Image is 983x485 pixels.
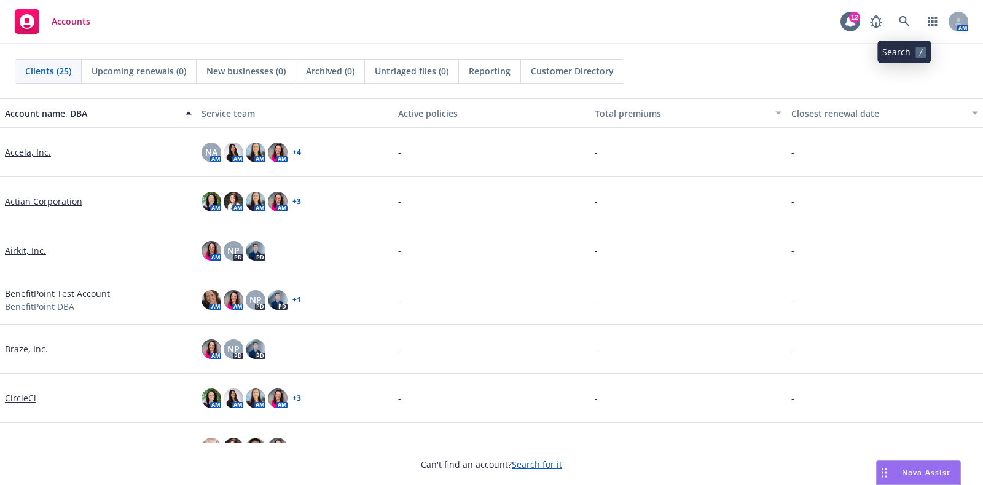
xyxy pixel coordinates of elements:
[595,244,598,257] span: -
[595,441,598,454] span: -
[202,107,388,120] div: Service team
[5,107,178,120] div: Account name, DBA
[398,392,401,404] span: -
[595,342,598,355] span: -
[892,9,917,34] a: Search
[590,98,786,128] button: Total premiums
[5,287,110,300] a: BenefitPoint Test Account
[5,392,36,404] a: CircleCi
[791,293,794,306] span: -
[398,293,401,306] span: -
[512,459,562,470] a: Search for it
[398,195,401,208] span: -
[246,143,265,162] img: photo
[864,9,888,34] a: Report a Bug
[791,195,794,208] span: -
[246,241,265,261] img: photo
[292,149,301,156] a: + 4
[5,300,74,313] span: BenefitPoint DBA
[849,12,860,23] div: 12
[595,107,768,120] div: Total premiums
[791,107,965,120] div: Closest renewal date
[5,342,48,355] a: Braze, Inc.
[920,9,945,34] a: Switch app
[52,17,90,26] span: Accounts
[791,146,794,159] span: -
[877,461,892,484] div: Drag to move
[791,342,794,355] span: -
[202,290,221,310] img: photo
[375,65,448,77] span: Untriaged files (0)
[595,293,598,306] span: -
[202,192,221,211] img: photo
[246,339,265,359] img: photo
[398,342,401,355] span: -
[246,388,265,408] img: photo
[292,296,301,304] a: + 1
[791,441,794,454] span: -
[268,438,288,457] img: photo
[876,460,961,485] button: Nova Assist
[227,244,240,257] span: NP
[5,195,82,208] a: Actian Corporation
[292,395,301,402] a: + 3
[469,65,511,77] span: Reporting
[398,146,401,159] span: -
[10,4,95,39] a: Accounts
[246,438,265,457] img: photo
[306,65,354,77] span: Archived (0)
[202,241,221,261] img: photo
[92,65,186,77] span: Upcoming renewals (0)
[268,388,288,408] img: photo
[5,441,87,454] a: e.l.f. Cosmetics, Inc.
[398,244,401,257] span: -
[292,198,301,205] a: + 3
[398,107,585,120] div: Active policies
[249,293,262,306] span: NP
[398,441,401,454] span: -
[393,98,590,128] button: Active policies
[791,392,794,404] span: -
[246,192,265,211] img: photo
[224,192,243,211] img: photo
[197,98,393,128] button: Service team
[25,65,71,77] span: Clients (25)
[268,290,288,310] img: photo
[224,438,243,457] img: photo
[202,438,221,457] img: photo
[205,146,217,159] span: NA
[202,339,221,359] img: photo
[268,143,288,162] img: photo
[227,342,240,355] span: NP
[595,146,598,159] span: -
[224,143,243,162] img: photo
[786,98,983,128] button: Closest renewal date
[202,388,221,408] img: photo
[206,65,286,77] span: New businesses (0)
[421,458,562,471] span: Can't find an account?
[791,244,794,257] span: -
[224,290,243,310] img: photo
[268,192,288,211] img: photo
[902,467,950,478] span: Nova Assist
[595,392,598,404] span: -
[531,65,614,77] span: Customer Directory
[5,244,46,257] a: Airkit, Inc.
[5,146,51,159] a: Accela, Inc.
[595,195,598,208] span: -
[224,388,243,408] img: photo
